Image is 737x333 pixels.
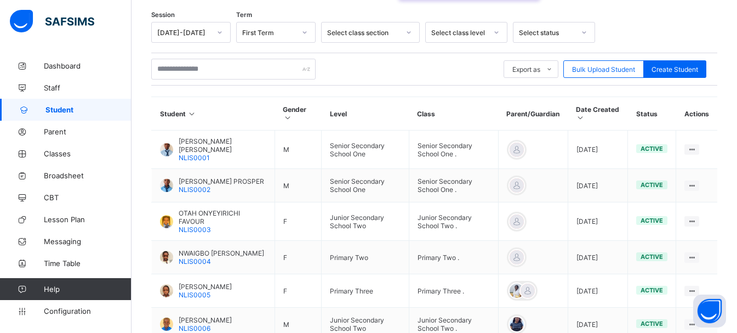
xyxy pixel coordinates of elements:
td: [DATE] [568,274,628,308]
div: [DATE]-[DATE] [157,29,210,37]
div: First Term [242,29,295,37]
span: NLIS0003 [179,225,211,234]
th: Level [322,97,409,131]
td: Primary Three . [409,274,498,308]
span: active [641,320,663,328]
td: Primary Two . [409,241,498,274]
td: Primary Two [322,241,409,274]
span: [PERSON_NAME] [179,316,232,324]
span: Broadsheet [44,171,132,180]
span: Configuration [44,307,131,315]
span: Export as [512,65,540,74]
td: Senior Secondary School One . [409,169,498,202]
td: Junior Secondary School Two [322,202,409,241]
div: Select status [519,29,575,37]
span: Create Student [652,65,698,74]
th: Gender [275,97,321,131]
span: Help [44,285,131,294]
td: F [275,202,321,241]
span: Student [45,105,132,114]
span: Term [236,11,252,19]
span: [PERSON_NAME] PROSPER [179,177,264,185]
span: active [641,181,663,189]
i: Sort in Ascending Order [187,110,197,118]
span: Bulk Upload Student [572,65,635,74]
i: Sort in Ascending Order [576,114,585,122]
span: Time Table [44,259,132,268]
div: Select class section [327,29,399,37]
span: Dashboard [44,61,132,70]
span: NLIS0002 [179,185,210,194]
span: [PERSON_NAME] [179,283,232,291]
span: NLIS0005 [179,291,210,299]
span: Messaging [44,237,132,246]
span: active [641,253,663,261]
th: Class [409,97,498,131]
th: Status [628,97,676,131]
span: OTAH ONYEYIRICHI FAVOUR [179,209,266,225]
span: NLIS0001 [179,154,210,162]
div: Select class level [431,29,487,37]
span: active [641,217,663,224]
td: [DATE] [568,169,628,202]
td: Junior Secondary School Two . [409,202,498,241]
td: F [275,274,321,308]
span: Lesson Plan [44,215,132,224]
button: Open asap [693,295,726,328]
th: Parent/Guardian [498,97,568,131]
td: M [275,169,321,202]
span: [PERSON_NAME] [PERSON_NAME] [179,137,266,154]
span: Staff [44,83,132,92]
th: Actions [676,97,717,131]
td: [DATE] [568,131,628,169]
td: M [275,131,321,169]
i: Sort in Ascending Order [283,114,292,122]
span: active [641,145,663,153]
td: Senior Secondary School One [322,169,409,202]
td: Senior Secondary School One [322,131,409,169]
span: Classes [44,149,132,158]
td: F [275,241,321,274]
span: Parent [44,127,132,136]
th: Student [152,97,275,131]
td: [DATE] [568,241,628,274]
img: safsims [10,10,94,33]
td: Senior Secondary School One . [409,131,498,169]
td: Primary Three [322,274,409,308]
span: CBT [44,193,132,202]
th: Date Created [568,97,628,131]
span: NWAIGBO [PERSON_NAME] [179,249,264,257]
td: [DATE] [568,202,628,241]
span: Session [151,11,175,19]
span: active [641,286,663,294]
span: NLIS0004 [179,257,211,266]
span: NLIS0006 [179,324,210,332]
